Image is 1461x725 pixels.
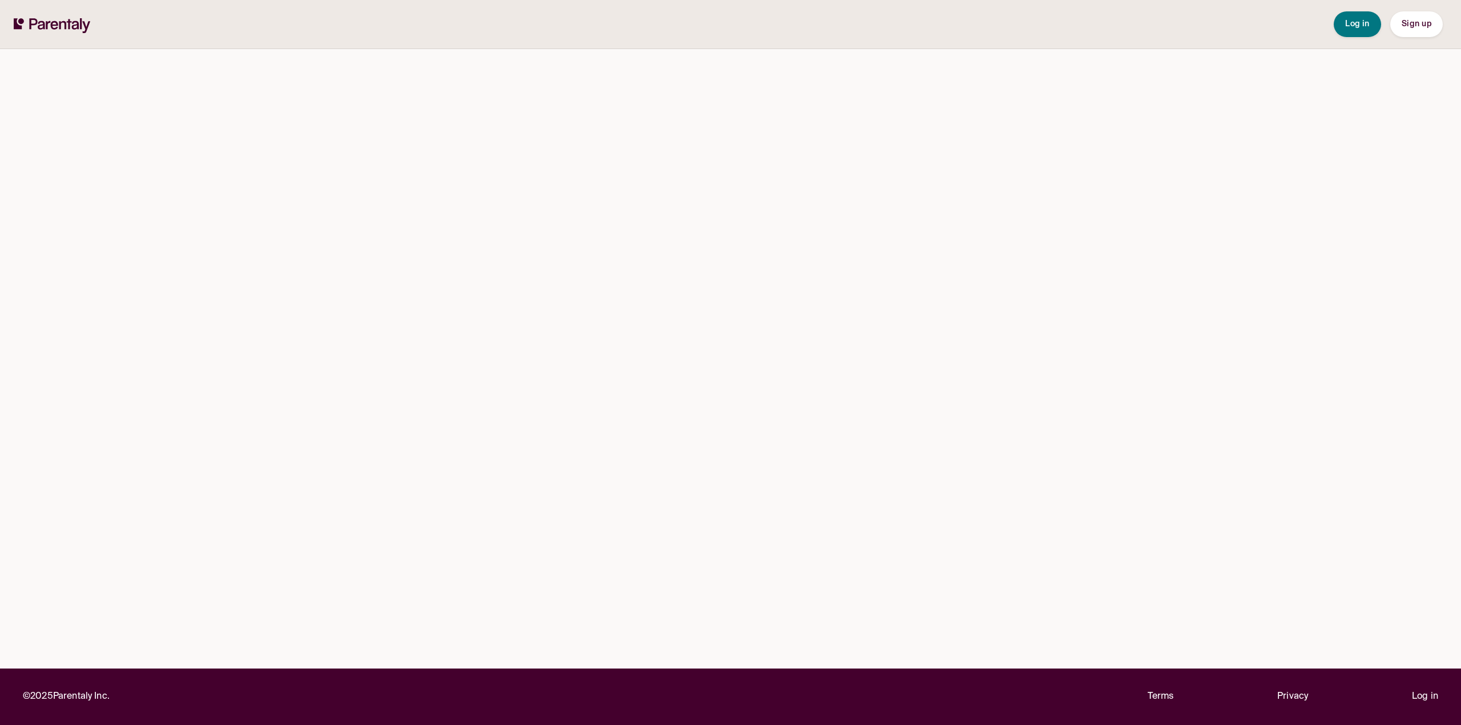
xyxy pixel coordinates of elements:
[1412,689,1438,704] a: Log in
[1334,11,1381,37] button: Log in
[1277,689,1308,704] a: Privacy
[1402,20,1431,28] span: Sign up
[1345,20,1370,28] span: Log in
[23,689,110,704] p: © 2025 Parentaly Inc.
[1390,11,1443,37] button: Sign up
[1148,689,1174,704] a: Terms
